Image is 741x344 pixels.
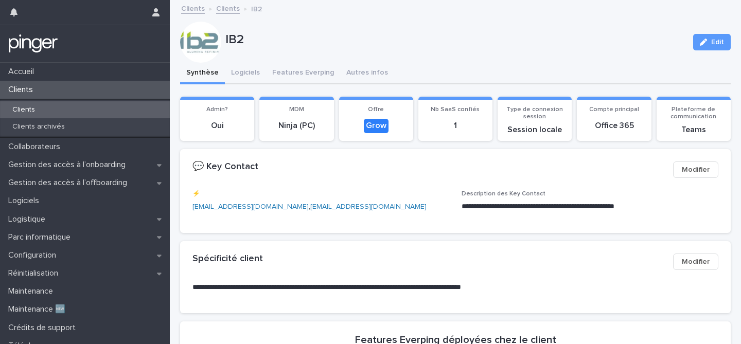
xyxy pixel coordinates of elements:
div: Grow [364,119,389,133]
p: , [192,202,449,212]
p: IB2 [251,3,262,14]
a: [EMAIL_ADDRESS][DOMAIN_NAME] [310,203,427,210]
h2: Spécificité client [192,254,263,265]
p: Clients [4,85,41,95]
p: Ninja (PC) [266,121,327,131]
span: Plateforme de communication [671,106,716,120]
p: Oui [186,121,248,131]
span: Type de connexion session [506,106,563,120]
span: Compte principal [589,106,639,113]
p: Logiciels [4,196,47,206]
p: Office 365 [583,121,645,131]
a: [EMAIL_ADDRESS][DOMAIN_NAME] [192,203,309,210]
span: Modifier [682,165,710,175]
p: Configuration [4,250,64,260]
p: Crédits de support [4,323,84,333]
h2: 💬 Key Contact [192,161,258,173]
span: ⚡️ [192,191,200,197]
span: MDM [289,106,304,113]
p: Gestion des accès à l’onboarding [4,160,134,170]
p: Session locale [504,125,566,135]
p: Clients archivés [4,122,73,131]
p: Teams [663,125,725,135]
button: Synthèse [180,63,225,84]
button: Edit [693,34,731,50]
p: Parc informatique [4,232,79,242]
span: Offre [368,106,384,113]
p: Réinitialisation [4,268,66,278]
a: Clients [181,2,205,14]
button: Autres infos [340,63,394,84]
p: 1 [425,121,486,131]
button: Features Everping [266,63,340,84]
p: Maintenance [4,286,61,296]
p: Gestion des accès à l’offboarding [4,178,135,188]
p: Accueil [4,67,42,77]
button: Modifier [673,254,718,270]
button: Logiciels [225,63,266,84]
p: Collaborateurs [4,142,68,152]
p: Maintenance 🆕 [4,304,74,314]
span: Edit [711,39,724,46]
span: Description des Key Contact [462,191,545,197]
p: Clients [4,105,43,114]
p: Logistique [4,214,54,224]
a: Clients [216,2,240,14]
span: Nb SaaS confiés [431,106,480,113]
img: mTgBEunGTSyRkCgitkcU [8,33,58,54]
span: Admin? [206,106,228,113]
p: IB2 [225,32,685,47]
span: Modifier [682,257,710,267]
button: Modifier [673,161,718,178]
